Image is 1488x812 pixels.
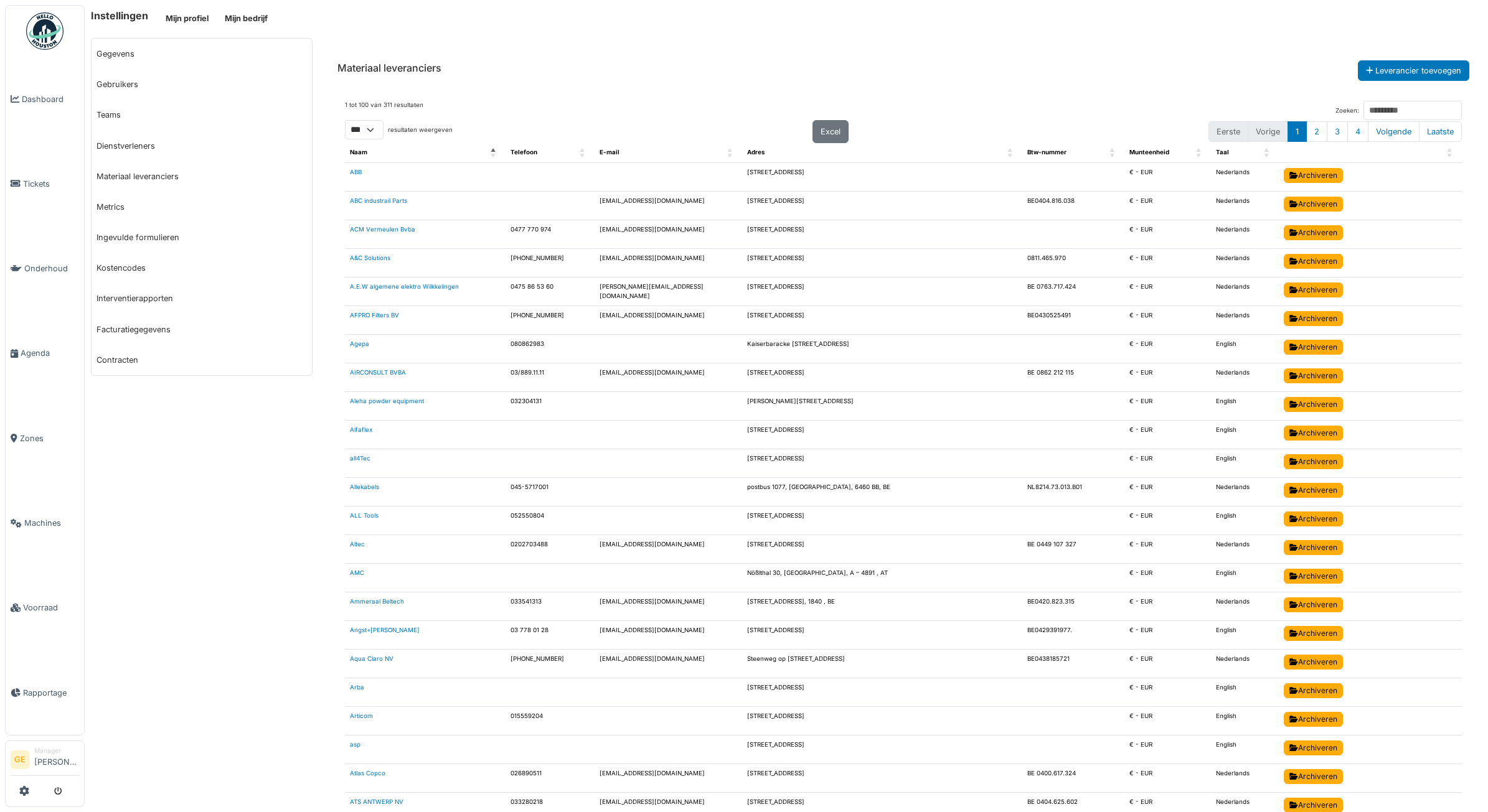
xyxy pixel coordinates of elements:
[23,687,79,699] span: Rapportage
[1216,149,1229,156] span: Taal
[742,621,1022,650] td: [STREET_ADDRESS]
[92,345,312,375] a: Contracten
[1124,249,1211,278] td: € - EUR
[1284,483,1343,498] a: Archiveren
[1124,564,1211,592] td: € - EUR
[1358,60,1469,81] button: Leverancier toevoegen
[742,449,1022,478] td: [STREET_ADDRESS]
[742,564,1022,592] td: Nößlthal 30, [GEOGRAPHIC_DATA], A – 4891 , AT
[24,263,79,274] span: Onderhoud
[506,220,595,249] td: 0477 770 974
[580,143,587,162] span: Telefoon: Activate to sort
[595,192,742,220] td: [EMAIL_ADDRESS][DOMAIN_NAME]
[350,770,385,777] a: Atlas Copco
[742,278,1022,306] td: [STREET_ADDRESS]
[506,306,595,335] td: [PHONE_NUMBER]
[1264,143,1271,162] span: Taal: Activate to sort
[1124,392,1211,421] td: € - EUR
[511,149,537,156] span: Telefoon
[595,535,742,564] td: [EMAIL_ADDRESS][DOMAIN_NAME]
[742,592,1022,621] td: [STREET_ADDRESS], 1840 , BE
[6,650,84,735] a: Rapportage
[1022,621,1124,650] td: BE0429391977.
[1022,478,1124,506] td: NL8214.73.013.B01
[1284,740,1343,755] a: Archiveren
[1124,478,1211,506] td: € - EUR
[1368,121,1420,142] button: Next
[1124,306,1211,335] td: € - EUR
[1124,506,1211,535] td: € - EUR
[1284,225,1343,240] a: Archiveren
[20,432,79,444] span: Zones
[1211,478,1279,506] td: Nederlands
[6,311,84,396] a: Agenda
[6,566,84,650] a: Voorraad
[1211,535,1279,564] td: Nederlands
[1124,764,1211,793] td: € - EUR
[1306,121,1327,142] button: 2
[1129,149,1169,156] span: Munteenheid
[1335,106,1359,116] label: Zoeken:
[742,335,1022,363] td: Kaiserbaracke [STREET_ADDRESS]
[92,253,312,283] a: Kostencodes
[23,178,79,190] span: Tickets
[92,131,312,161] a: Dienstverleners
[1211,335,1279,363] td: English
[742,678,1022,707] td: [STREET_ADDRESS]
[506,392,595,421] td: 032304131
[350,798,403,805] a: ATS ANTWERP NV
[1211,506,1279,535] td: English
[1211,735,1279,764] td: English
[1124,335,1211,363] td: € - EUR
[1284,340,1343,355] a: Archiveren
[350,712,373,719] a: Articom
[1124,678,1211,707] td: € - EUR
[1284,254,1343,269] a: Archiveren
[337,62,441,74] h6: Materiaal leveranciers
[1124,220,1211,249] td: € - EUR
[26,12,64,50] img: Badge_color-CXgf-gQk.svg
[595,306,742,335] td: [EMAIL_ADDRESS][DOMAIN_NAME]
[1022,192,1124,220] td: BE0404.816.038
[1124,707,1211,735] td: € - EUR
[1211,306,1279,335] td: Nederlands
[821,127,841,136] span: Excel
[742,163,1022,192] td: [STREET_ADDRESS]
[1007,143,1015,162] span: Adres: Activate to sort
[1124,621,1211,650] td: € - EUR
[92,161,312,192] a: Materiaal leveranciers
[1284,683,1343,698] a: Archiveren
[742,392,1022,421] td: [PERSON_NAME][STREET_ADDRESS]
[742,249,1022,278] td: [STREET_ADDRESS]
[350,598,404,605] a: Ammeraal Beltech
[742,220,1022,249] td: [STREET_ADDRESS]
[742,535,1022,564] td: [STREET_ADDRESS]
[1211,449,1279,478] td: English
[350,283,459,290] a: A.E.W algemene elektro Wilkkelingen
[1347,121,1368,142] button: 4
[1211,678,1279,707] td: English
[1124,363,1211,392] td: € - EUR
[742,478,1022,506] td: postbus 1077, [GEOGRAPHIC_DATA], 6460 BB, BE
[1211,192,1279,220] td: Nederlands
[24,517,79,529] span: Machines
[92,222,312,253] a: Ingevulde formulieren
[1284,597,1343,612] a: Archiveren
[350,226,415,233] a: ACM Vermeulen Bvba
[1124,592,1211,621] td: € - EUR
[1022,363,1124,392] td: BE 0862 212 115
[1211,764,1279,793] td: Nederlands
[1124,535,1211,564] td: € - EUR
[506,650,595,678] td: [PHONE_NUMBER]
[506,535,595,564] td: 0202703488
[1284,454,1343,469] a: Archiveren
[11,750,29,769] li: GE
[158,8,217,29] button: Mijn profiel
[22,93,79,105] span: Dashboard
[1284,712,1343,727] a: Archiveren
[350,455,370,462] a: all4Tec
[23,602,79,614] span: Voorraad
[1284,197,1343,212] a: Archiveren
[1022,249,1124,278] td: 0811.465.970
[1211,592,1279,621] td: Nederlands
